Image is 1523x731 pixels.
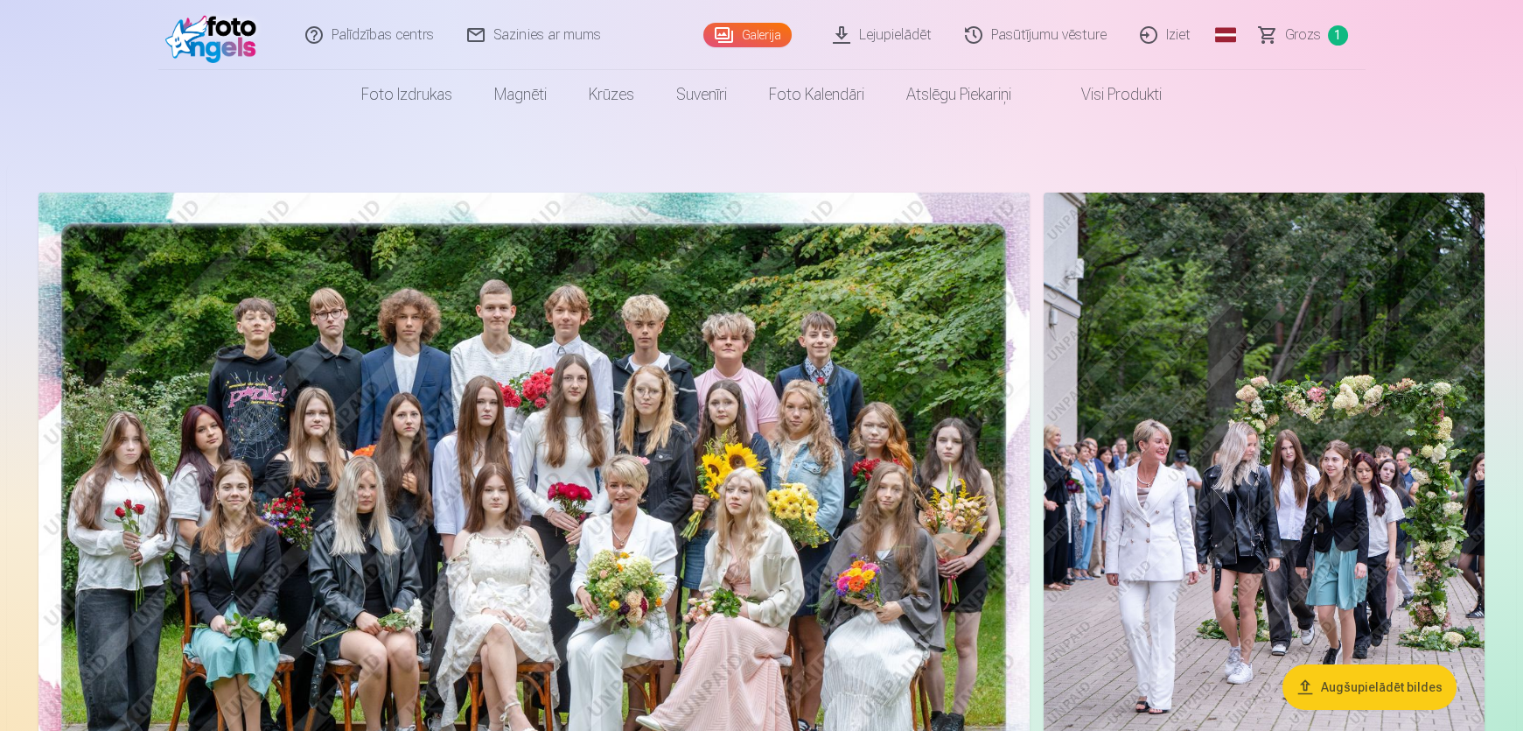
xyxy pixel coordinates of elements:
button: Augšupielādēt bildes [1282,664,1457,710]
a: Foto izdrukas [340,70,473,119]
a: Suvenīri [655,70,748,119]
a: Foto kalendāri [748,70,885,119]
span: 1 [1328,25,1348,46]
a: Atslēgu piekariņi [885,70,1032,119]
a: Galerija [703,23,792,47]
a: Krūzes [568,70,655,119]
a: Magnēti [473,70,568,119]
img: /fa3 [165,7,266,63]
a: Visi produkti [1032,70,1183,119]
span: Grozs [1285,25,1321,46]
